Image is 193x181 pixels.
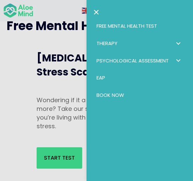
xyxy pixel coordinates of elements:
[96,74,105,81] span: EAP
[96,22,157,29] span: Free Mental Health Test
[173,56,183,65] span: Psychological assessment: submenu
[93,17,186,35] a: Free Mental Health Test
[93,35,186,52] a: TherapyTherapy: submenu
[93,69,186,86] a: EAP
[173,38,183,48] span: Therapy: submenu
[93,7,99,17] a: Close the menu
[96,57,169,64] span: Psychological assessment
[96,92,124,99] span: Book Now
[93,86,186,104] a: Book Now
[96,40,117,47] span: Therapy
[93,52,186,69] a: Psychological assessmentPsychological assessment: submenu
